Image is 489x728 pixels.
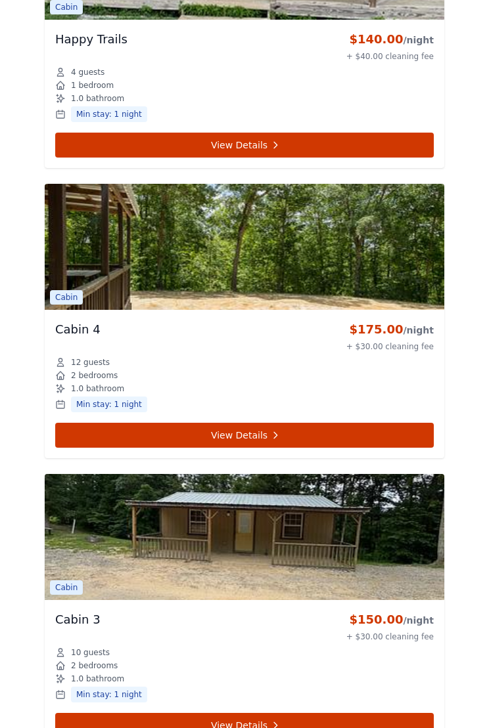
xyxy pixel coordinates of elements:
[50,580,83,595] span: Cabin
[45,184,444,310] img: Cabin 4
[55,610,101,629] h3: Cabin 3
[71,106,147,122] span: Min stay: 1 night
[55,133,434,158] a: View Details
[403,35,434,45] span: /night
[71,357,110,368] span: 12 guests
[55,30,128,49] h3: Happy Trails
[71,674,124,684] span: 1.0 bathroom
[403,615,434,626] span: /night
[55,320,101,339] h3: Cabin 4
[71,80,114,91] span: 1 bedroom
[45,474,444,600] img: Cabin 3
[346,320,434,339] div: $175.00
[71,370,118,381] span: 2 bedrooms
[71,93,124,104] span: 1.0 bathroom
[403,325,434,335] span: /night
[50,290,83,305] span: Cabin
[71,396,147,412] span: Min stay: 1 night
[71,647,110,658] span: 10 guests
[346,341,434,352] div: + $30.00 cleaning fee
[71,687,147,702] span: Min stay: 1 night
[71,383,124,394] span: 1.0 bathroom
[71,660,118,671] span: 2 bedrooms
[346,632,434,642] div: + $30.00 cleaning fee
[55,423,434,448] a: View Details
[71,67,105,77] span: 4 guests
[346,51,434,62] div: + $40.00 cleaning fee
[346,30,434,49] div: $140.00
[346,610,434,629] div: $150.00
